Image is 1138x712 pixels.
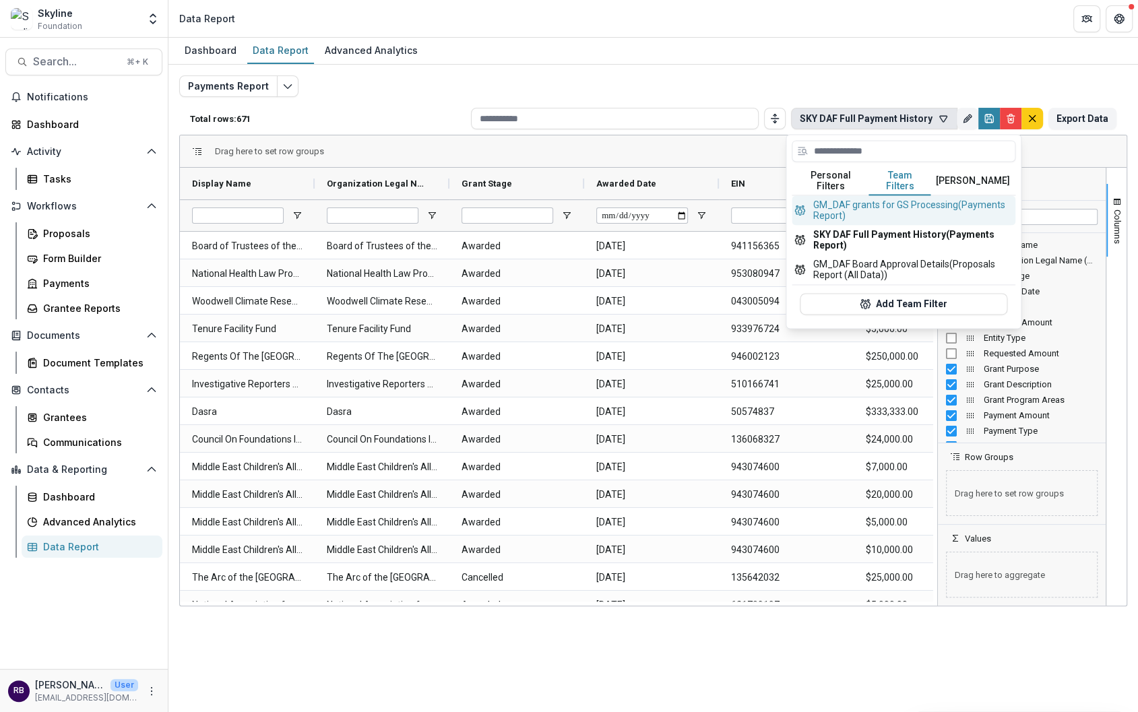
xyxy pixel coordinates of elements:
[327,315,437,343] span: Tenure Facility Fund
[179,40,242,60] div: Dashboard
[179,11,235,26] div: Data Report
[462,232,572,260] span: Awarded
[277,75,298,97] button: Edit selected report
[938,392,1106,408] div: Grant Program Areas Column
[1000,108,1021,129] button: Delete
[866,370,976,398] span: $25,000.00
[596,453,707,481] span: [DATE]
[731,207,823,224] input: EIN Filter Input
[22,536,162,558] a: Data Report
[327,343,437,370] span: Regents Of The [GEOGRAPHIC_DATA][US_STATE]
[5,113,162,135] a: Dashboard
[327,591,437,619] span: National Association for Certified Professional Midwives (a project of Sojourns Community Clinic ...
[426,210,437,221] button: Open Filter Menu
[5,459,162,480] button: Open Data & Reporting
[43,226,152,240] div: Proposals
[22,486,162,508] a: Dashboard
[866,564,976,591] span: $25,000.00
[43,172,152,186] div: Tasks
[22,406,162,428] a: Grantees
[179,38,242,64] a: Dashboard
[5,86,162,108] button: Notifications
[596,343,707,370] span: [DATE]
[192,370,303,398] span: Investigative Reporters And Editors Inc
[462,398,572,426] span: Awarded
[868,167,930,195] button: Team Filters
[27,117,152,131] div: Dashboard
[22,511,162,533] a: Advanced Analytics
[938,268,1106,284] div: Grant Stage Column
[27,92,157,103] span: Notifications
[327,453,437,481] span: Middle East Children's Alliance
[792,225,1015,255] button: SKY DAF Full Payment History (Payments Report)
[596,426,707,453] span: [DATE]
[22,297,162,319] a: Grantee Reports
[43,515,152,529] div: Advanced Analytics
[596,564,707,591] span: [DATE]
[731,398,842,426] span: 50574837
[764,108,786,129] button: Toggle auto height
[984,317,1098,327] span: Awarded Amount
[938,346,1106,361] div: Requested Amount Column
[1112,209,1123,244] span: Columns
[43,276,152,290] div: Payments
[43,540,152,554] div: Data Report
[11,8,32,30] img: Skyline
[938,377,1106,392] div: Grant Description Column
[596,591,707,619] span: [DATE]
[462,426,572,453] span: Awarded
[192,207,284,224] input: Display Name Filter Input
[791,108,957,129] button: SKY DAF Full Payment History
[731,315,842,343] span: 933976724
[22,222,162,245] a: Proposals
[561,210,572,221] button: Open Filter Menu
[327,232,437,260] span: Board of Trustees of the [PERSON_NAME][GEOGRAPHIC_DATA]
[43,490,152,504] div: Dashboard
[1021,108,1043,129] button: default
[596,288,707,315] span: [DATE]
[938,423,1106,439] div: Payment Type Column
[35,692,138,704] p: [EMAIL_ADDRESS][DOMAIN_NAME]
[866,398,976,426] span: $333,333.00
[462,288,572,315] span: Awarded
[596,509,707,536] span: [DATE]
[984,379,1098,389] span: Grant Description
[866,509,976,536] span: $5,000.00
[327,288,437,315] span: Woodwell Climate Research Center
[731,426,842,453] span: 136068327
[319,40,423,60] div: Advanced Analytics
[174,9,241,28] nav: breadcrumb
[5,48,162,75] button: Search...
[596,536,707,564] span: [DATE]
[938,330,1106,346] div: Entity Type Column
[43,435,152,449] div: Communications
[965,533,991,544] span: Values
[43,301,152,315] div: Grantee Reports
[462,591,572,619] span: Awarded
[192,232,303,260] span: Board of Trustees of the [PERSON_NAME][GEOGRAPHIC_DATA]
[43,410,152,424] div: Grantees
[462,564,572,591] span: Cancelled
[731,370,842,398] span: 510166741
[984,395,1098,405] span: Grant Program Areas
[192,509,303,536] span: Middle East Children's Alliance
[35,678,105,692] p: [PERSON_NAME]
[866,453,976,481] span: $7,000.00
[596,481,707,509] span: [DATE]
[462,315,572,343] span: Awarded
[984,333,1098,343] span: Entity Type
[327,179,426,189] span: Organization Legal Name (ORG_LEGAL_NAME)
[327,398,437,426] span: Dasra
[462,536,572,564] span: Awarded
[179,75,278,97] button: Payments Report
[938,284,1106,299] div: Awarded Date Column
[27,464,141,476] span: Data & Reporting
[596,260,707,288] span: [DATE]
[215,146,324,156] span: Drag here to set row groups
[731,453,842,481] span: 943074600
[462,481,572,509] span: Awarded
[327,260,437,288] span: National Health Law Program Inc
[792,167,868,195] button: Personal Filters
[792,195,1015,225] button: GM_DAF grants for GS Processing (Payments Report)
[866,591,976,619] span: $5,000.00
